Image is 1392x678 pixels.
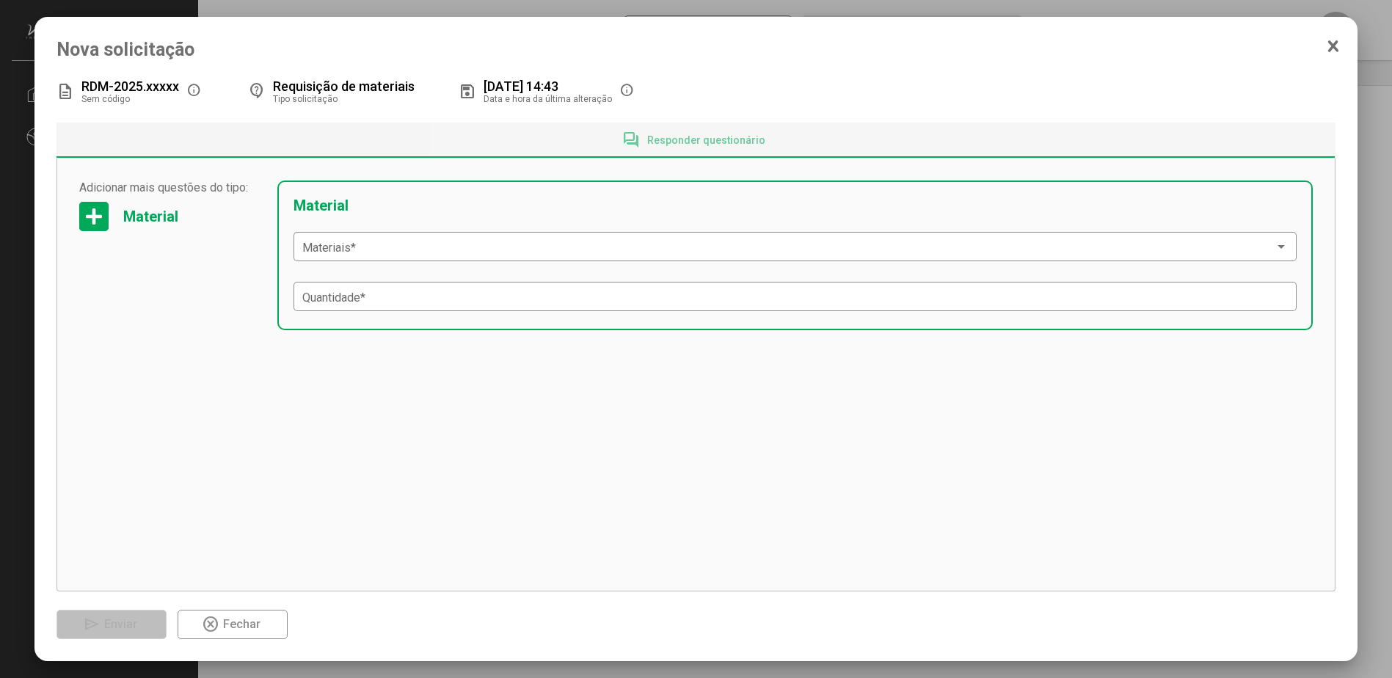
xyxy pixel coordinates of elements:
div: Material [123,208,178,225]
span: Enviar [104,617,137,631]
mat-icon: forum [622,131,640,149]
div: Material [294,197,349,214]
mat-icon: contact_support [248,83,266,101]
span: Nova solicitação [57,39,1335,60]
mat-icon: description [57,83,74,101]
mat-icon: save [459,83,476,101]
mat-icon: send [83,616,101,633]
span: Sem código [81,94,130,104]
span: RDM-2025.xxxxx [81,79,179,94]
button: Fechar [178,610,288,639]
span: Fechar [223,617,260,631]
span: Tipo solicitação [273,94,338,104]
mat-icon: info [186,83,204,101]
button: Enviar [57,610,167,639]
span: [DATE] 14:43 [484,79,558,94]
span: Adicionar mais questões do tipo: [79,181,263,194]
mat-icon: info [619,83,637,101]
span: Responder questionário [647,134,765,146]
mat-icon: highlight_off [202,616,219,633]
span: Data e hora da última alteração [484,94,612,104]
span: Requisição de materiais [273,79,415,94]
